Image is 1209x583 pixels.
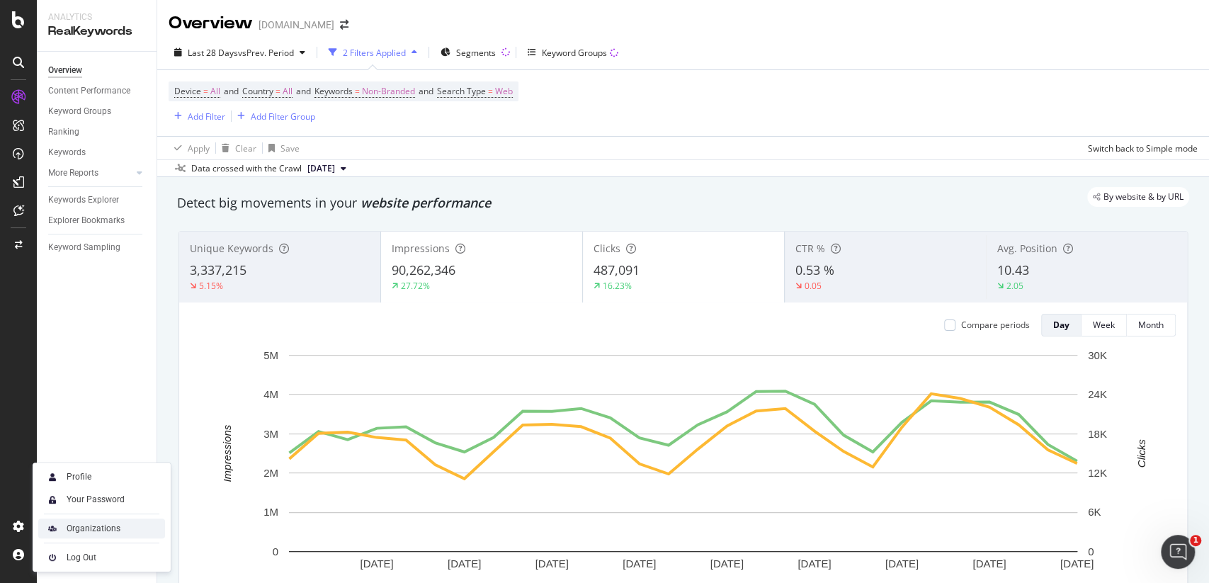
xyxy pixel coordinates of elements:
[1088,506,1101,518] text: 6K
[456,47,496,59] span: Segments
[263,137,300,159] button: Save
[169,41,311,64] button: Last 28 DaysvsPrev. Period
[259,18,334,32] div: [DOMAIN_NAME]
[1041,314,1082,336] button: Day
[296,85,311,97] span: and
[273,545,278,557] text: 0
[1006,280,1023,292] div: 2.05
[38,489,165,509] a: Your Password
[48,240,120,255] div: Keyword Sampling
[1082,314,1127,336] button: Week
[169,108,225,125] button: Add Filter
[224,85,239,97] span: and
[263,349,278,361] text: 5M
[242,85,273,97] span: Country
[603,280,632,292] div: 16.23%
[67,494,125,505] div: Your Password
[232,108,315,125] button: Add Filter Group
[190,242,273,255] span: Unique Keywords
[623,557,656,570] text: [DATE]
[1088,388,1107,400] text: 24K
[488,85,493,97] span: =
[1103,193,1184,201] span: By website & by URL
[188,111,225,123] div: Add Filter
[188,47,238,59] span: Last 28 Days
[48,84,130,98] div: Content Performance
[203,85,208,97] span: =
[48,63,147,78] a: Overview
[314,85,353,97] span: Keywords
[238,47,294,59] span: vs Prev. Period
[362,81,415,101] span: Non-Branded
[48,125,79,140] div: Ranking
[263,428,278,440] text: 3M
[44,491,61,508] img: tUVSALn78D46LlpAY8klYZqgKwTuBm2K29c6p1XQNDCsM0DgKSSoAXXevcAwljcHBINEg0LrUEktgcYYD5sVUphq1JigPmkfB...
[972,557,1006,570] text: [DATE]
[1060,557,1094,570] text: [DATE]
[1161,535,1195,569] iframe: Intercom live chat
[448,557,481,570] text: [DATE]
[67,523,120,534] div: Organizations
[191,162,302,175] div: Data crossed with the Crawl
[360,557,393,570] text: [DATE]
[392,261,455,278] span: 90,262,346
[355,85,360,97] span: =
[392,242,450,255] span: Impressions
[48,84,147,98] a: Content Performance
[1138,319,1164,331] div: Month
[1088,349,1107,361] text: 30K
[340,20,348,30] div: arrow-right-arrow-left
[48,240,147,255] a: Keyword Sampling
[307,162,335,175] span: 2025 Sep. 12th
[48,63,82,78] div: Overview
[44,468,61,485] img: Xx2yTbCeVcdxHMdxHOc+8gctb42vCocUYgAAAABJRU5ErkJggg==
[48,104,147,119] a: Keyword Groups
[437,85,486,97] span: Search Type
[48,11,145,23] div: Analytics
[343,47,406,59] div: 2 Filters Applied
[997,261,1029,278] span: 10.43
[221,424,233,482] text: Impressions
[210,81,220,101] span: All
[48,213,147,228] a: Explorer Bookmarks
[216,137,256,159] button: Clear
[48,213,125,228] div: Explorer Bookmarks
[710,557,744,570] text: [DATE]
[1053,319,1069,331] div: Day
[961,319,1030,331] div: Compare periods
[38,548,165,567] a: Log Out
[535,557,569,570] text: [DATE]
[251,111,315,123] div: Add Filter Group
[199,280,223,292] div: 5.15%
[48,125,147,140] a: Ranking
[805,280,822,292] div: 0.05
[522,41,624,64] button: Keyword Groups
[594,261,640,278] span: 487,091
[1088,428,1107,440] text: 18K
[1135,438,1147,467] text: Clicks
[795,261,834,278] span: 0.53 %
[48,104,111,119] div: Keyword Groups
[48,23,145,40] div: RealKeywords
[795,242,825,255] span: CTR %
[263,506,278,518] text: 1M
[302,160,352,177] button: [DATE]
[174,85,201,97] span: Device
[44,549,61,566] img: prfnF3csMXgAAAABJRU5ErkJggg==
[280,142,300,154] div: Save
[997,242,1057,255] span: Avg. Position
[323,41,423,64] button: 2 Filters Applied
[276,85,280,97] span: =
[495,81,513,101] span: Web
[263,388,278,400] text: 4M
[48,193,147,208] a: Keywords Explorer
[885,557,919,570] text: [DATE]
[1087,187,1189,207] div: legacy label
[48,166,132,181] a: More Reports
[798,557,831,570] text: [DATE]
[419,85,433,97] span: and
[169,137,210,159] button: Apply
[1127,314,1176,336] button: Month
[188,142,210,154] div: Apply
[48,145,86,160] div: Keywords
